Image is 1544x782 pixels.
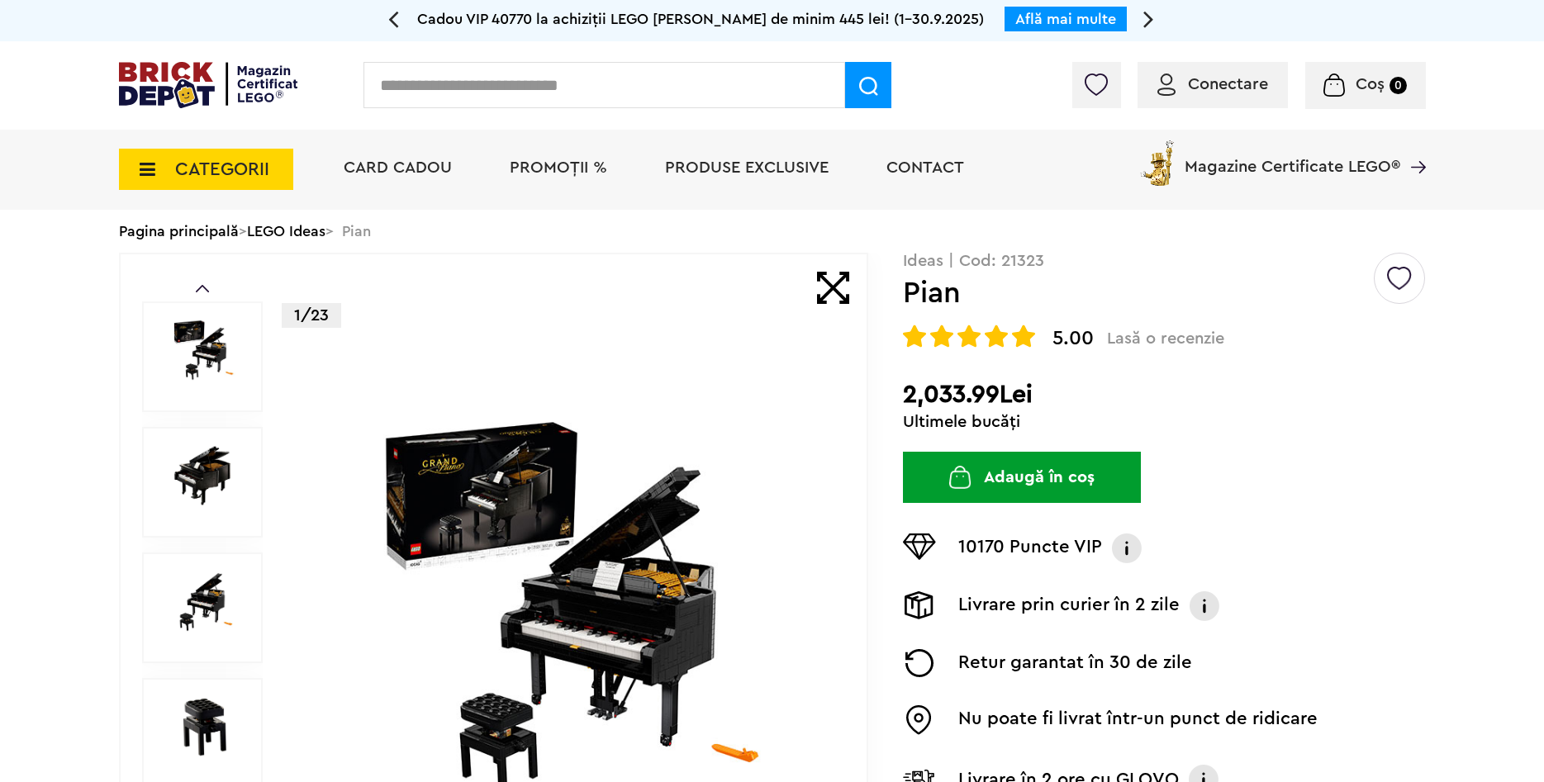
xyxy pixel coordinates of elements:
[903,414,1426,430] div: Ultimele bucăți
[1356,76,1385,92] span: Coș
[119,210,1426,253] div: > > Pian
[958,533,1102,563] p: 10170 Puncte VIP
[903,253,1426,269] p: Ideas | Cod: 21323
[160,571,245,632] img: Pian LEGO 21323
[903,452,1141,503] button: Adaugă în coș
[903,533,936,560] img: Puncte VIP
[344,159,452,176] a: Card Cadou
[1185,137,1400,175] span: Magazine Certificate LEGO®
[1400,137,1426,154] a: Magazine Certificate LEGO®
[930,325,953,348] img: Evaluare cu stele
[282,303,341,328] p: 1/23
[175,160,269,178] span: CATEGORII
[510,159,607,176] a: PROMOȚII %
[903,705,936,735] img: Easybox
[160,445,245,506] img: Pian
[903,278,1372,308] h1: Pian
[903,649,936,677] img: Returnare
[886,159,964,176] a: Contact
[957,325,981,348] img: Evaluare cu stele
[958,591,1180,621] p: Livrare prin curier în 2 zile
[1188,76,1268,92] span: Conectare
[1390,77,1407,94] small: 0
[160,320,245,381] img: Pian
[160,696,245,757] img: Seturi Lego Pian
[903,325,926,348] img: Evaluare cu stele
[1188,591,1221,621] img: Info livrare prin curier
[247,224,325,239] a: LEGO Ideas
[196,285,209,292] a: Prev
[1012,325,1035,348] img: Evaluare cu stele
[1052,329,1094,348] span: 5.00
[1107,329,1224,348] span: Lasă o recenzie
[665,159,829,176] a: Produse exclusive
[1015,12,1116,26] a: Află mai multe
[958,705,1318,735] p: Nu poate fi livrat într-un punct de ridicare
[903,591,936,619] img: Livrare
[985,325,1008,348] img: Evaluare cu stele
[417,12,984,26] span: Cadou VIP 40770 la achiziții LEGO [PERSON_NAME] de minim 445 lei! (1-30.9.2025)
[1157,76,1268,92] a: Conectare
[903,380,1426,410] h2: 2,033.99Lei
[1110,533,1143,563] img: Info VIP
[958,649,1192,677] p: Retur garantat în 30 de zile
[119,224,239,239] a: Pagina principală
